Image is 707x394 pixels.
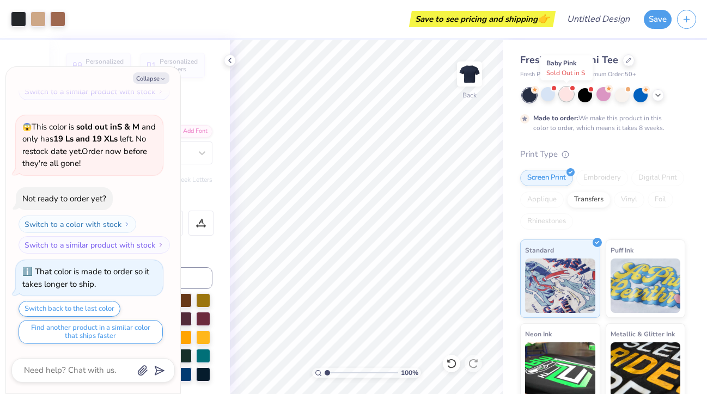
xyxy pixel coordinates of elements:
[19,301,120,317] button: Switch back to the last color
[538,12,550,25] span: 👉
[576,170,628,186] div: Embroidery
[160,58,198,73] span: Personalized Numbers
[582,70,636,79] span: Minimum Order: 50 +
[22,122,32,132] span: 😱
[525,328,552,340] span: Neon Ink
[124,221,130,227] img: Switch to a color with stock
[540,56,593,81] div: Baby Pink
[19,83,170,100] button: Switch to a similar product with stock
[614,192,644,208] div: Vinyl
[525,258,595,313] img: Standard
[644,10,672,29] button: Save
[169,125,212,138] div: Add Font
[558,8,638,30] input: Untitled Design
[520,148,685,161] div: Print Type
[611,258,681,313] img: Puff Ink
[86,58,124,73] span: Personalized Names
[648,192,673,208] div: Foil
[19,236,170,254] button: Switch to a similar product with stock
[22,266,149,290] div: That color is made to order so it takes longer to ship.
[546,69,585,77] span: Sold Out in S
[533,114,578,122] strong: Made to order:
[520,170,573,186] div: Screen Print
[133,72,169,84] button: Collapse
[157,88,164,95] img: Switch to a similar product with stock
[53,133,118,144] strong: 19 Ls and 19 XLs
[520,53,618,66] span: Fresh Prints Mini Tee
[76,121,139,132] strong: sold out in S & M
[611,328,675,340] span: Metallic & Glitter Ink
[19,320,163,344] button: Find another product in a similar color that ships faster
[525,244,554,256] span: Standard
[22,121,156,169] span: This color is and only has left . No restock date yet. Order now before they're all gone!
[520,192,564,208] div: Applique
[462,90,477,100] div: Back
[631,170,684,186] div: Digital Print
[459,63,480,85] img: Back
[412,11,553,27] div: Save to see pricing and shipping
[567,192,611,208] div: Transfers
[157,242,164,248] img: Switch to a similar product with stock
[520,70,552,79] span: Fresh Prints
[22,193,106,204] div: Not ready to order yet?
[520,213,573,230] div: Rhinestones
[533,113,667,133] div: We make this product in this color to order, which means it takes 8 weeks.
[611,244,633,256] span: Puff Ink
[401,368,418,378] span: 100 %
[19,216,136,233] button: Switch to a color with stock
